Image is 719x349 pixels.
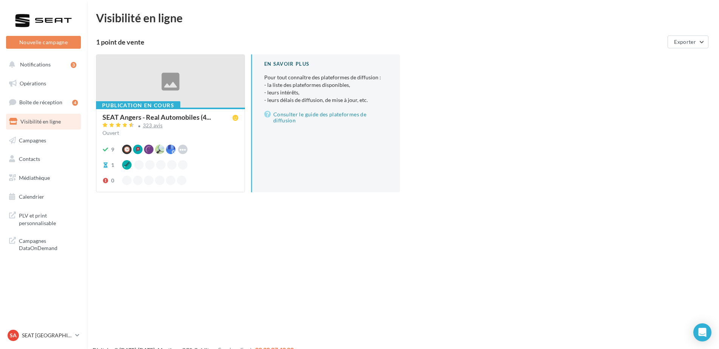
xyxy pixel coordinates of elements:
span: Exporter [674,39,696,45]
span: Calendrier [19,193,44,200]
a: Campagnes DataOnDemand [5,233,82,255]
li: - la liste des plateformes disponibles, [264,81,388,89]
span: PLV et print personnalisable [19,210,78,227]
a: Médiathèque [5,170,82,186]
li: - leurs délais de diffusion, de mise à jour, etc. [264,96,388,104]
span: Visibilité en ligne [20,118,61,125]
span: SEAT Angers - Real Automobiles (4... [102,114,211,120]
a: Visibilité en ligne [5,114,82,130]
li: - leurs intérêts, [264,89,388,96]
a: 323 avis [102,122,239,131]
span: Boîte de réception [19,99,62,105]
button: Notifications 3 [5,57,79,73]
div: Publication en cours [96,101,180,110]
a: Calendrier [5,189,82,205]
div: Visibilité en ligne [96,12,710,23]
button: Nouvelle campagne [6,36,81,49]
span: Campagnes [19,137,46,143]
span: Médiathèque [19,174,50,181]
div: Open Intercom Messenger [693,323,711,341]
div: 1 [111,161,114,169]
div: 323 avis [143,123,163,128]
div: 4 [72,100,78,106]
span: Contacts [19,156,40,162]
p: Pour tout connaître des plateformes de diffusion : [264,74,388,104]
span: Notifications [20,61,51,68]
div: 3 [71,62,76,68]
span: SA [10,332,17,339]
a: Consulter le guide des plateformes de diffusion [264,110,388,125]
div: 1 point de vente [96,39,665,45]
span: Ouvert [102,130,119,136]
a: Campagnes [5,133,82,148]
p: SEAT [GEOGRAPHIC_DATA] [22,332,72,339]
a: PLV et print personnalisable [5,207,82,230]
button: Exporter [668,36,708,48]
div: En savoir plus [264,60,388,68]
a: Opérations [5,76,82,91]
span: Opérations [20,80,46,86]
a: Boîte de réception4 [5,94,82,110]
div: 0 [111,177,114,184]
a: SA SEAT [GEOGRAPHIC_DATA] [6,328,81,343]
a: Contacts [5,151,82,167]
span: Campagnes DataOnDemand [19,236,78,252]
div: 9 [111,146,114,153]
